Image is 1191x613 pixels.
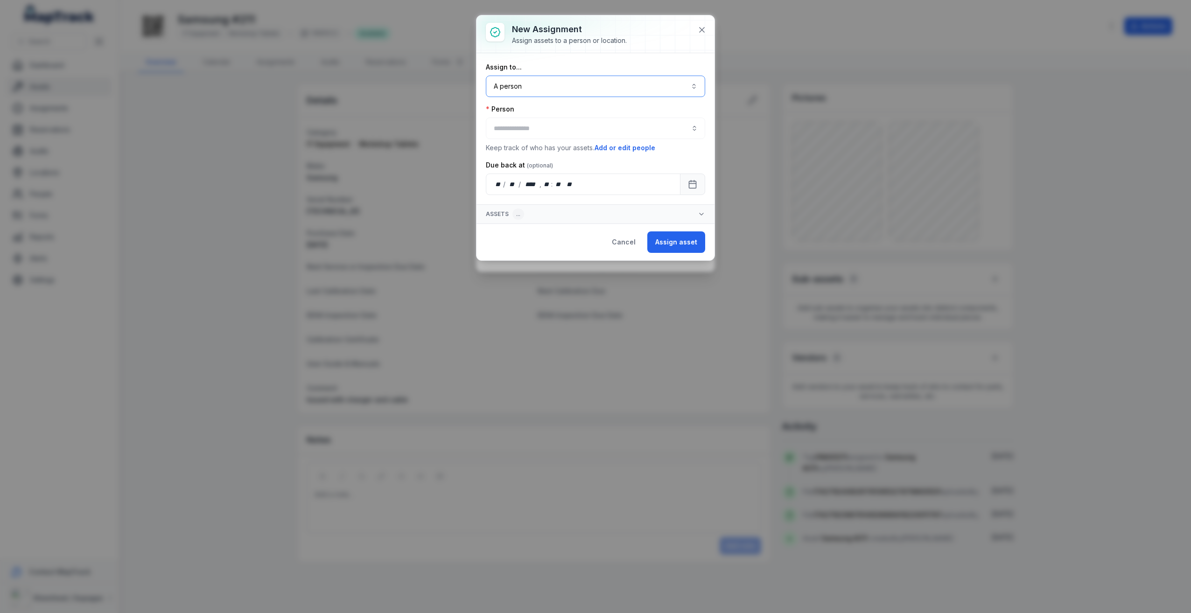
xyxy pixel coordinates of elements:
label: Person [486,104,514,114]
div: hour, [542,180,552,189]
div: minute, [553,180,563,189]
div: Assign assets to a person or location. [512,36,627,45]
button: Assets... [476,205,715,223]
label: Due back at [486,160,553,170]
h3: New assignment [512,23,627,36]
div: : [551,180,553,189]
div: am/pm, [565,180,575,189]
div: / [518,180,522,189]
label: Assign to... [486,63,522,72]
button: Assign asset [647,231,705,253]
div: ... [512,209,524,220]
button: A person [486,76,705,97]
div: year, [522,180,539,189]
button: Add or edit people [594,143,656,153]
div: day, [494,180,503,189]
button: Cancel [604,231,644,253]
span: Assets [486,209,524,220]
div: , [539,180,542,189]
div: month, [506,180,519,189]
div: / [503,180,506,189]
button: Calendar [680,174,705,195]
p: Keep track of who has your assets. [486,143,705,153]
